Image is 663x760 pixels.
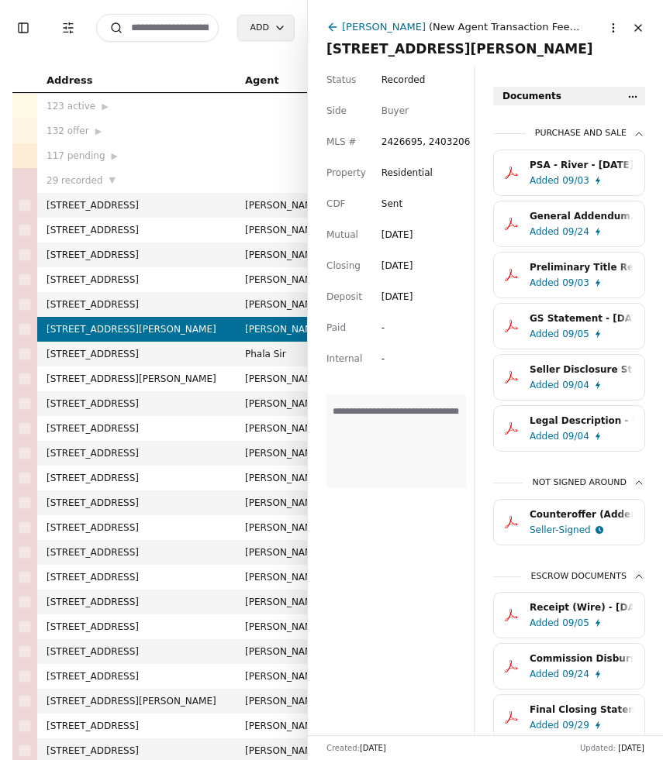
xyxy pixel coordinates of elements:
div: [DATE] [382,227,413,242]
div: 123 active [47,98,226,114]
div: ( New Agent Transaction Fee $850, 0/3 ) [429,19,591,35]
div: 09/24 [562,224,589,239]
span: MLS # [326,134,357,150]
td: [PERSON_NAME] [236,639,347,664]
div: General Addendum.pdf [530,208,634,224]
div: Commission Disbursement Form - [STREET_ADDRESS][PERSON_NAME]pdf [530,651,634,666]
td: [STREET_ADDRESS] [37,490,236,515]
td: [STREET_ADDRESS] [37,466,236,490]
div: [DATE] [382,289,413,304]
div: Added [530,326,559,342]
td: [PERSON_NAME] [236,466,347,490]
td: [PERSON_NAME] [236,267,347,292]
button: Commission Disbursement Form - [STREET_ADDRESS][PERSON_NAME]pdfAdded09/24 [493,643,645,690]
span: Agent [245,72,279,89]
td: [STREET_ADDRESS][PERSON_NAME] [37,689,236,714]
span: Property [326,165,366,181]
div: Receipt (Wire) - [DATE] 8:10 AM.pdf [530,600,634,615]
div: Added [530,717,559,733]
span: ▶ [102,100,108,114]
span: Paid [326,320,346,335]
div: 09/29 [562,717,589,733]
div: Updated: [580,742,644,754]
td: [PERSON_NAME] [236,416,347,441]
div: 09/03 [562,173,589,188]
div: 132 offer [47,123,226,139]
div: 09/04 [562,377,589,393]
div: 09/05 [562,615,589,631]
span: [DATE] [360,744,386,752]
div: Added [530,377,559,393]
td: [STREET_ADDRESS] [37,714,236,738]
span: Side [326,103,347,119]
td: [STREET_ADDRESS] [37,590,236,614]
span: 29 recorded [47,173,102,188]
td: [PERSON_NAME] [236,441,347,466]
td: [PERSON_NAME] [236,292,347,317]
span: CDF [326,196,346,211]
div: Not Signed Around [532,476,645,490]
div: [PERSON_NAME] [342,19,426,35]
td: [STREET_ADDRESS] [37,242,236,267]
div: Purchase and Sale [535,127,645,140]
td: [PERSON_NAME] [236,490,347,515]
td: [PERSON_NAME] [236,590,347,614]
button: Escrow Documents [493,570,645,593]
td: [PERSON_NAME] [236,515,347,540]
td: [PERSON_NAME] [236,714,347,738]
td: Phala Sir [236,342,347,366]
td: [PERSON_NAME] [236,218,347,242]
button: Add [237,15,295,41]
button: Receipt (Wire) - [DATE] 8:10 AM.pdfAdded09/05 [493,592,645,638]
span: Mutual [326,227,358,242]
div: Buyer [382,103,409,119]
div: Legal Description - [STREET_ADDRESS][PERSON_NAME]pdf [530,413,634,428]
td: [PERSON_NAME] [236,317,347,342]
div: 09/24 [562,666,589,682]
span: Recorded [382,72,425,88]
div: 09/03 [562,275,589,291]
td: [PERSON_NAME] [236,614,347,639]
td: [STREET_ADDRESS][PERSON_NAME] [37,366,236,391]
td: [STREET_ADDRESS] [37,218,236,242]
div: - [382,320,409,335]
span: Deposit [326,289,362,304]
td: [STREET_ADDRESS] [37,664,236,689]
span: [DATE] [618,744,644,752]
div: Added [530,173,559,188]
td: [STREET_ADDRESS] [37,441,236,466]
div: Preliminary Title Report - [STREET_ADDRESS][PERSON_NAME]pdf [530,260,634,275]
div: Final Closing Statement.pdf.pdf [530,702,634,717]
button: GS Statement - [DATE] - redacted.pdfAdded09/05 [493,303,645,349]
div: 09/04 [562,428,589,444]
span: ▶ [112,150,118,163]
div: Added [530,666,559,682]
div: GS Statement - [DATE] - redacted.pdf [530,311,634,326]
div: Added [530,275,559,291]
span: ▼ [109,174,115,187]
td: [PERSON_NAME] [236,193,347,218]
div: Seller-Signed [530,522,591,538]
span: ▶ [95,125,102,139]
span: Address [47,72,92,89]
button: Legal Description - [STREET_ADDRESS][PERSON_NAME]pdfAdded09/04 [493,405,645,452]
span: Residential [382,165,433,181]
td: [STREET_ADDRESS] [37,267,236,292]
div: Added [530,615,559,631]
button: Seller Disclosure Statement-Improved Property - [STREET_ADDRESS][PERSON_NAME]pdfAdded09/04 [493,354,645,401]
button: Counteroffer (Addendum).pdfSeller-Signed [493,499,645,545]
button: Not Signed Around [493,476,645,499]
div: Added [530,224,559,239]
td: [STREET_ADDRESS] [37,565,236,590]
td: [PERSON_NAME] [236,664,347,689]
td: [STREET_ADDRESS] [37,515,236,540]
td: [STREET_ADDRESS] [37,391,236,416]
td: [STREET_ADDRESS] [37,639,236,664]
td: [STREET_ADDRESS] [37,540,236,565]
td: [PERSON_NAME] [236,565,347,590]
span: 2426695, 2403206 [382,134,471,150]
div: Counteroffer (Addendum).pdf [530,507,634,522]
td: [STREET_ADDRESS] [37,193,236,218]
span: Sent [382,198,402,209]
button: Purchase and Sale [493,127,645,150]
